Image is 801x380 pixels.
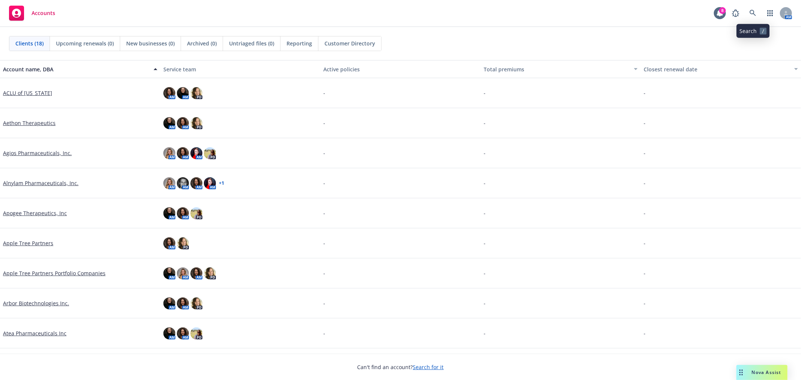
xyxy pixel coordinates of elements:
span: - [323,89,325,97]
a: Apple Tree Partners Portfolio Companies [3,269,106,277]
img: photo [190,207,202,219]
span: Nova Assist [752,369,781,375]
span: Archived (0) [187,39,217,47]
a: Apogee Therapeutics, Inc [3,209,67,217]
span: New businesses (0) [126,39,175,47]
div: Active policies [323,65,478,73]
span: - [323,119,325,127]
img: photo [177,117,189,129]
img: photo [177,87,189,99]
span: - [644,119,646,127]
span: - [644,89,646,97]
button: Service team [160,60,321,78]
div: Drag to move [736,365,746,380]
img: photo [163,267,175,279]
img: photo [163,177,175,189]
a: Atea Pharmaceuticals Inc [3,329,66,337]
a: Accounts [6,3,58,24]
span: - [644,209,646,217]
img: photo [204,267,216,279]
span: - [644,149,646,157]
span: - [644,329,646,337]
img: photo [190,267,202,279]
a: Report a Bug [728,6,743,21]
img: photo [204,147,216,159]
span: Can't find an account? [358,363,444,371]
div: Total premiums [484,65,630,73]
span: - [323,239,325,247]
span: - [644,239,646,247]
img: photo [163,297,175,309]
span: - [484,119,486,127]
img: photo [177,147,189,159]
img: photo [190,177,202,189]
a: + 1 [219,181,224,185]
span: Customer Directory [324,39,375,47]
img: photo [163,327,175,339]
a: Alnylam Pharmaceuticals, Inc. [3,179,78,187]
span: Untriaged files (0) [229,39,274,47]
img: photo [177,267,189,279]
span: - [484,179,486,187]
img: photo [163,87,175,99]
img: photo [190,117,202,129]
img: photo [177,177,189,189]
span: - [323,209,325,217]
span: - [323,269,325,277]
span: Accounts [32,10,55,16]
a: Agios Pharmaceuticals, Inc. [3,149,72,157]
button: Total premiums [481,60,641,78]
a: Arbor Biotechnologies Inc. [3,299,69,307]
img: photo [177,297,189,309]
img: photo [190,147,202,159]
span: - [484,89,486,97]
a: Aethon Therapeutics [3,119,56,127]
span: - [323,329,325,337]
img: photo [177,327,189,339]
span: - [484,149,486,157]
img: photo [190,87,202,99]
div: Closest renewal date [644,65,790,73]
img: photo [190,297,202,309]
img: photo [163,207,175,219]
img: photo [190,327,202,339]
a: ACLU of [US_STATE] [3,89,52,97]
span: - [644,269,646,277]
span: - [484,209,486,217]
img: photo [177,237,189,249]
div: Service team [163,65,318,73]
button: Closest renewal date [641,60,801,78]
img: photo [204,177,216,189]
a: Switch app [763,6,778,21]
span: Reporting [287,39,312,47]
img: photo [163,237,175,249]
span: - [644,179,646,187]
span: - [323,149,325,157]
a: Apple Tree Partners [3,239,53,247]
div: Account name, DBA [3,65,149,73]
span: - [323,299,325,307]
a: Search for it [413,363,444,371]
img: photo [163,147,175,159]
span: - [484,239,486,247]
button: Nova Assist [736,365,787,380]
img: photo [177,207,189,219]
span: Clients (18) [15,39,44,47]
span: - [484,269,486,277]
a: Search [745,6,760,21]
div: 8 [719,7,726,14]
span: - [323,179,325,187]
span: Upcoming renewals (0) [56,39,114,47]
button: Active policies [320,60,481,78]
span: - [484,299,486,307]
span: - [484,329,486,337]
img: photo [163,117,175,129]
span: - [644,299,646,307]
